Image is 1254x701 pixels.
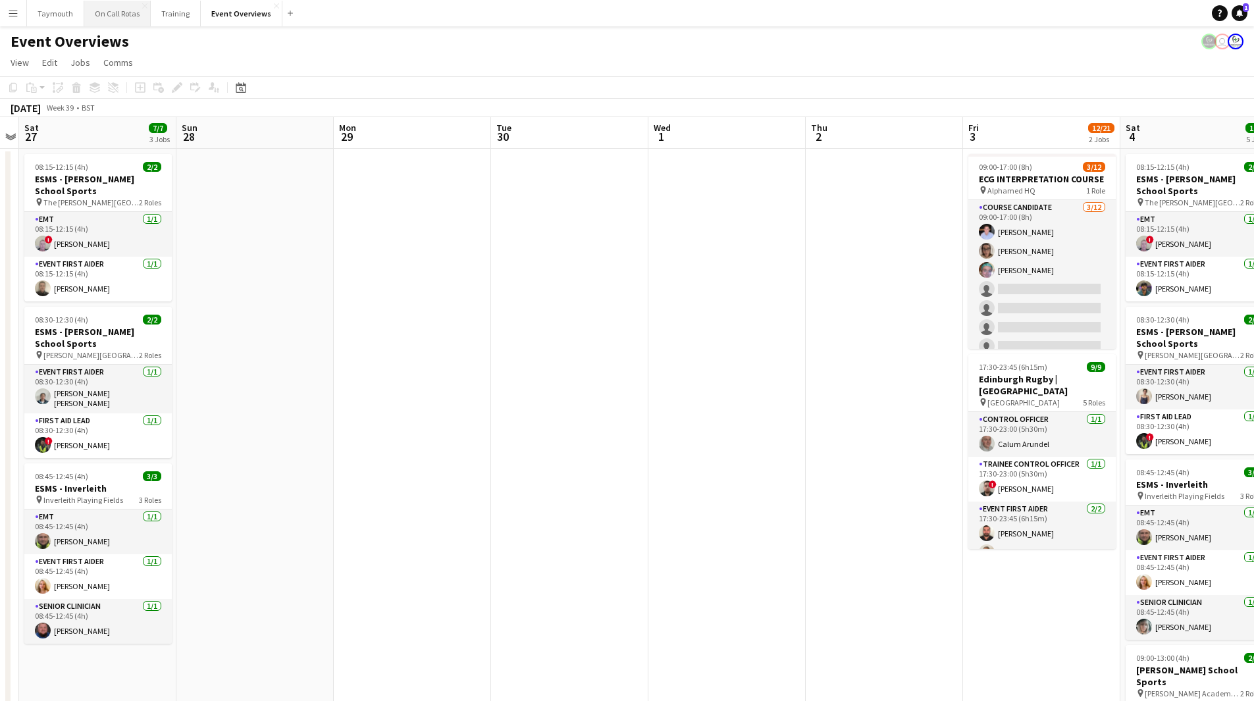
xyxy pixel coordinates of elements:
[1136,162,1189,172] span: 08:15-12:15 (4h)
[811,122,827,134] span: Thu
[652,129,671,144] span: 1
[1228,34,1243,49] app-user-avatar: Operations Manager
[143,471,161,481] span: 3/3
[45,437,53,445] span: !
[809,129,827,144] span: 2
[979,362,1047,372] span: 17:30-23:45 (6h15m)
[968,173,1116,185] h3: ECG INTERPRETATION COURSE
[1088,123,1114,133] span: 12/21
[24,365,172,413] app-card-role: Event First Aider1/108:30-12:30 (4h)[PERSON_NAME] [PERSON_NAME]
[1232,5,1247,21] a: 1
[979,162,1032,172] span: 09:00-17:00 (8h)
[24,599,172,644] app-card-role: Senior Clinician1/108:45-12:45 (4h)[PERSON_NAME]
[1083,398,1105,407] span: 5 Roles
[45,236,53,244] span: !
[968,122,979,134] span: Fri
[35,471,88,481] span: 08:45-12:45 (4h)
[968,457,1116,502] app-card-role: Trainee Control Officer1/117:30-23:00 (5h30m)![PERSON_NAME]
[968,200,1116,455] app-card-role: Course Candidate3/1209:00-17:00 (8h)[PERSON_NAME][PERSON_NAME][PERSON_NAME]
[24,554,172,599] app-card-role: Event First Aider1/108:45-12:45 (4h)[PERSON_NAME]
[84,1,151,26] button: On Call Rotas
[1146,236,1154,244] span: !
[139,197,161,207] span: 2 Roles
[24,463,172,644] app-job-card: 08:45-12:45 (4h)3/3ESMS - Inverleith Inverleith Playing Fields3 RolesEMT1/108:45-12:45 (4h)[PERSO...
[5,54,34,71] a: View
[337,129,356,144] span: 29
[11,57,29,68] span: View
[987,398,1060,407] span: [GEOGRAPHIC_DATA]
[201,1,282,26] button: Event Overviews
[968,502,1116,565] app-card-role: Event First Aider2/217:30-23:45 (6h15m)[PERSON_NAME][PERSON_NAME]
[987,186,1035,195] span: Alphamed HQ
[11,32,129,51] h1: Event Overviews
[968,412,1116,457] app-card-role: Control Officer1/117:30-23:00 (5h30m)Calum Arundel
[1145,350,1240,360] span: [PERSON_NAME][GEOGRAPHIC_DATA]
[42,57,57,68] span: Edit
[24,122,39,134] span: Sat
[139,350,161,360] span: 2 Roles
[65,54,95,71] a: Jobs
[143,162,161,172] span: 2/2
[24,212,172,257] app-card-role: EMT1/108:15-12:15 (4h)![PERSON_NAME]
[1145,491,1224,501] span: Inverleith Playing Fields
[37,54,63,71] a: Edit
[149,134,170,144] div: 3 Jobs
[989,480,997,488] span: !
[24,326,172,350] h3: ESMS - [PERSON_NAME] School Sports
[103,57,133,68] span: Comms
[1136,315,1189,325] span: 08:30-12:30 (4h)
[98,54,138,71] a: Comms
[24,307,172,458] app-job-card: 08:30-12:30 (4h)2/2ESMS - [PERSON_NAME] School Sports [PERSON_NAME][GEOGRAPHIC_DATA]2 RolesEvent ...
[1146,433,1154,441] span: !
[43,350,139,360] span: [PERSON_NAME][GEOGRAPHIC_DATA]
[27,1,84,26] button: Taymouth
[1124,129,1140,144] span: 4
[35,162,88,172] span: 08:15-12:15 (4h)
[182,122,197,134] span: Sun
[496,122,511,134] span: Tue
[143,315,161,325] span: 2/2
[24,173,172,197] h3: ESMS - [PERSON_NAME] School Sports
[43,197,139,207] span: The [PERSON_NAME][GEOGRAPHIC_DATA]
[1087,362,1105,372] span: 9/9
[139,495,161,505] span: 3 Roles
[654,122,671,134] span: Wed
[1215,34,1230,49] app-user-avatar: Operations Team
[151,1,201,26] button: Training
[82,103,95,113] div: BST
[1126,122,1140,134] span: Sat
[1083,162,1105,172] span: 3/12
[35,315,88,325] span: 08:30-12:30 (4h)
[70,57,90,68] span: Jobs
[1136,653,1189,663] span: 09:00-13:00 (4h)
[968,373,1116,397] h3: Edinburgh Rugby | [GEOGRAPHIC_DATA]
[1136,467,1189,477] span: 08:45-12:45 (4h)
[1145,688,1240,698] span: [PERSON_NAME] Academy Playing Fields
[494,129,511,144] span: 30
[968,154,1116,349] app-job-card: 09:00-17:00 (8h)3/12ECG INTERPRETATION COURSE Alphamed HQ1 RoleCourse Candidate3/1209:00-17:00 (8...
[1201,34,1217,49] app-user-avatar: Clinical Team
[1243,3,1249,12] span: 1
[43,103,76,113] span: Week 39
[339,122,356,134] span: Mon
[43,495,123,505] span: Inverleith Playing Fields
[968,354,1116,549] app-job-card: 17:30-23:45 (6h15m)9/9Edinburgh Rugby | [GEOGRAPHIC_DATA] [GEOGRAPHIC_DATA]5 RolesControl Officer...
[11,101,41,115] div: [DATE]
[24,413,172,458] app-card-role: First Aid Lead1/108:30-12:30 (4h)![PERSON_NAME]
[22,129,39,144] span: 27
[24,154,172,301] app-job-card: 08:15-12:15 (4h)2/2ESMS - [PERSON_NAME] School Sports The [PERSON_NAME][GEOGRAPHIC_DATA]2 RolesEM...
[1145,197,1240,207] span: The [PERSON_NAME][GEOGRAPHIC_DATA]
[1089,134,1114,144] div: 2 Jobs
[24,257,172,301] app-card-role: Event First Aider1/108:15-12:15 (4h)[PERSON_NAME]
[1086,186,1105,195] span: 1 Role
[180,129,197,144] span: 28
[149,123,167,133] span: 7/7
[966,129,979,144] span: 3
[24,482,172,494] h3: ESMS - Inverleith
[24,509,172,554] app-card-role: EMT1/108:45-12:45 (4h)[PERSON_NAME]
